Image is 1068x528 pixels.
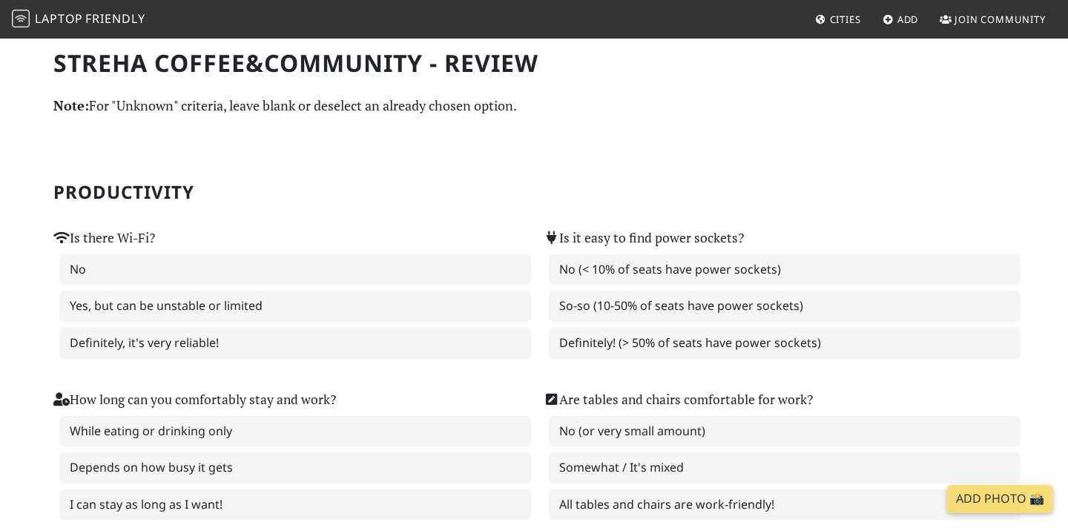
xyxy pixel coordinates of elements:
a: LaptopFriendly LaptopFriendly [12,7,145,33]
a: Cities [809,6,867,33]
label: All tables and chairs are work-friendly! [549,489,1021,521]
h2: Productivity [53,182,1015,203]
label: Is there Wi-Fi? [53,228,155,248]
strong: Note: [53,96,89,114]
label: Definitely! (> 50% of seats have power sockets) [549,328,1021,359]
img: LaptopFriendly [12,10,30,27]
h1: Streha Coffee&Community - Review [53,49,1015,77]
label: While eating or drinking only [59,416,531,447]
label: Are tables and chairs comfortable for work? [543,389,813,410]
label: Definitely, it's very reliable! [59,328,531,359]
label: So-so (10-50% of seats have power sockets) [549,291,1021,322]
a: Add Photo 📸 [947,485,1053,513]
label: Is it easy to find power sockets? [543,228,744,248]
label: How long can you comfortably stay and work? [53,389,336,410]
span: Laptop [35,10,83,27]
label: No (or very small amount) [549,416,1021,447]
p: For "Unknown" criteria, leave blank or deselect an already chosen option. [53,95,1015,116]
span: Friendly [85,10,145,27]
a: Add [877,6,925,33]
span: Add [897,13,919,26]
label: No (< 10% of seats have power sockets) [549,254,1021,286]
label: Somewhat / It's mixed [549,452,1021,484]
span: Cities [830,13,861,26]
label: Yes, but can be unstable or limited [59,291,531,322]
label: I can stay as long as I want! [59,489,531,521]
a: Join Community [934,6,1052,33]
label: Depends on how busy it gets [59,452,531,484]
span: Join Community [955,13,1046,26]
label: No [59,254,531,286]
